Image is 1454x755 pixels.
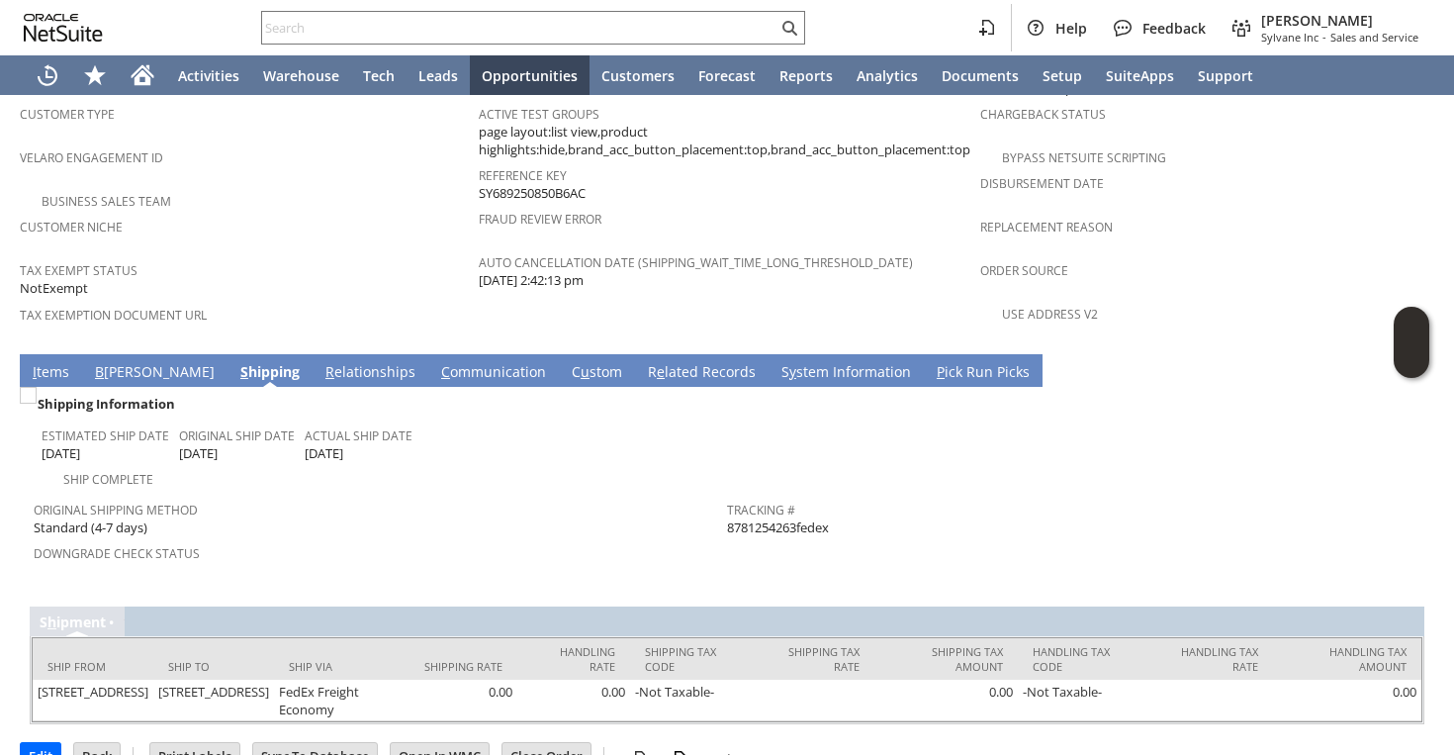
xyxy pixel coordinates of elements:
[698,66,756,85] span: Forecast
[42,193,171,210] a: Business Sales Team
[932,362,1035,384] a: Pick Run Picks
[482,66,578,85] span: Opportunities
[305,427,412,444] a: Actual Ship Date
[857,66,918,85] span: Analytics
[1094,55,1186,95] a: SuiteApps
[325,362,334,381] span: R
[274,680,409,721] td: FedEx Freight Economy
[1394,307,1429,378] iframe: Click here to launch Oracle Guided Learning Help Panel
[407,55,470,95] a: Leads
[686,55,768,95] a: Forecast
[1161,644,1258,674] div: Handling Tax Rate
[24,14,103,42] svg: logo
[168,659,259,674] div: Ship To
[980,262,1068,279] a: Order Source
[441,362,450,381] span: C
[40,613,106,631] a: Shipment
[889,644,1003,674] div: Shipping Tax Amount
[532,644,615,674] div: Handling Rate
[63,471,153,488] a: Ship Complete
[418,66,458,85] span: Leads
[1322,30,1326,45] span: -
[90,362,220,384] a: B[PERSON_NAME]
[874,680,1018,721] td: 0.00
[83,63,107,87] svg: Shortcuts
[351,55,407,95] a: Tech
[980,219,1113,236] a: Replacement reason
[34,502,198,519] a: Original Shipping Method
[42,427,169,444] a: Estimated Ship Date
[235,362,305,384] a: Shipping
[643,362,761,384] a: Related Records
[28,362,74,384] a: Items
[1106,66,1174,85] span: SuiteApps
[1186,55,1265,95] a: Support
[590,55,686,95] a: Customers
[20,149,163,166] a: Velaro Engagement ID
[1055,19,1087,38] span: Help
[42,444,80,463] span: [DATE]
[727,519,829,537] span: 8781254263fedex
[251,55,351,95] a: Warehouse
[36,63,59,87] svg: Recent Records
[479,254,913,271] a: Auto Cancellation Date (shipping_wait_time_long_threshold_date)
[47,659,138,674] div: Ship From
[980,175,1104,192] a: Disbursement Date
[768,55,845,95] a: Reports
[789,362,796,381] span: y
[119,55,166,95] a: Home
[517,680,630,721] td: 0.00
[95,362,104,381] span: B
[423,659,502,674] div: Shipping Rate
[20,262,137,279] a: Tax Exempt Status
[657,362,665,381] span: e
[1002,306,1098,323] a: Use Address V2
[1330,30,1418,45] span: Sales and Service
[479,167,567,184] a: Reference Key
[305,444,343,463] span: [DATE]
[24,55,71,95] a: Recent Records
[479,184,586,203] span: SY689250850B6AC
[1142,19,1206,38] span: Feedback
[262,16,777,40] input: Search
[71,55,119,95] div: Shortcuts
[776,362,916,384] a: System Information
[1018,680,1147,721] td: -Not Taxable-
[1198,66,1253,85] span: Support
[34,545,200,562] a: Downgrade Check Status
[1273,680,1421,721] td: 0.00
[479,211,601,228] a: Fraud Review Error
[409,680,517,721] td: 0.00
[845,55,930,95] a: Analytics
[20,279,88,298] span: NotExempt
[601,66,675,85] span: Customers
[581,362,590,381] span: u
[178,66,239,85] span: Activities
[1261,30,1318,45] span: Sylvane Inc
[1394,343,1429,379] span: Oracle Guided Learning Widget. To move around, please hold and drag
[630,680,754,721] td: -Not Taxable-
[47,613,56,631] span: h
[20,106,115,123] a: Customer Type
[436,362,551,384] a: Communication
[937,362,945,381] span: P
[1288,644,1407,674] div: Handling Tax Amount
[779,66,833,85] span: Reports
[1002,149,1166,166] a: Bypass NetSuite Scripting
[980,106,1106,123] a: Chargeback Status
[777,16,801,40] svg: Search
[153,680,274,721] td: [STREET_ADDRESS]
[769,644,860,674] div: Shipping Tax Rate
[479,123,970,159] span: page layout:list view,product highlights:hide,brand_acc_button_placement:top,brand_acc_button_pla...
[1261,11,1418,30] span: [PERSON_NAME]
[289,659,394,674] div: Ship Via
[942,66,1019,85] span: Documents
[166,55,251,95] a: Activities
[1033,644,1133,674] div: Handling Tax Code
[930,55,1031,95] a: Documents
[179,444,218,463] span: [DATE]
[20,387,37,404] img: Unchecked
[645,644,739,674] div: Shipping Tax Code
[479,271,584,290] span: [DATE] 2:42:13 pm
[363,66,395,85] span: Tech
